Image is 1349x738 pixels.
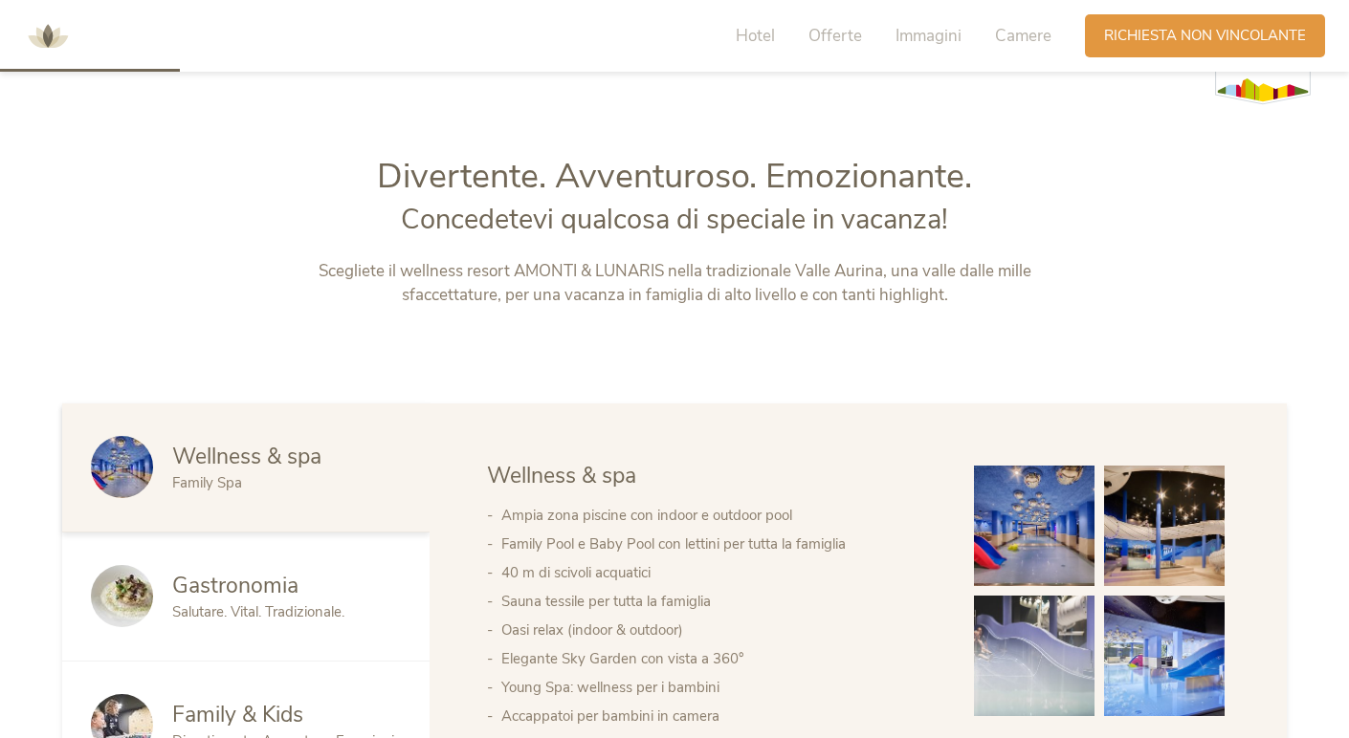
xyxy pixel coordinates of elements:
[172,473,242,492] span: Family Spa
[19,8,77,65] img: AMONTI & LUNARIS Wellnessresort
[501,558,936,587] li: 40 m di scivoli acquatici
[172,700,303,729] span: Family & Kids
[501,673,936,702] li: Young Spa: wellness per i bambini
[995,25,1051,47] span: Camere
[501,587,936,616] li: Sauna tessile per tutta la famiglia
[501,644,936,673] li: Elegante Sky Garden con vista a 360°
[501,501,936,530] li: Ampia zona piscine con indoor e outdoor pool
[19,29,77,42] a: AMONTI & LUNARIS Wellnessresort
[172,602,344,621] span: Salutare. Vital. Tradizionale.
[501,702,936,730] li: Accappatoi per bambini in camera
[377,153,972,200] span: Divertente. Avventuroso. Emozionante.
[401,201,948,238] span: Concedetevi qualcosa di speciale in vacanza!
[808,25,862,47] span: Offerte
[172,571,299,600] span: Gastronomia
[172,442,321,471] span: Wellness & spa
[896,25,962,47] span: Immagini
[1104,26,1306,46] span: Richiesta non vincolante
[736,25,775,47] span: Hotel
[501,616,936,644] li: Oasi relax (indoor & outdoor)
[501,530,936,558] li: Family Pool e Baby Pool con lettini per tutta la famiglia
[487,461,636,490] span: Wellness & spa
[276,259,1074,308] p: Scegliete il wellness resort AMONTI & LUNARIS nella tradizionale Valle Aurina, una valle dalle mi...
